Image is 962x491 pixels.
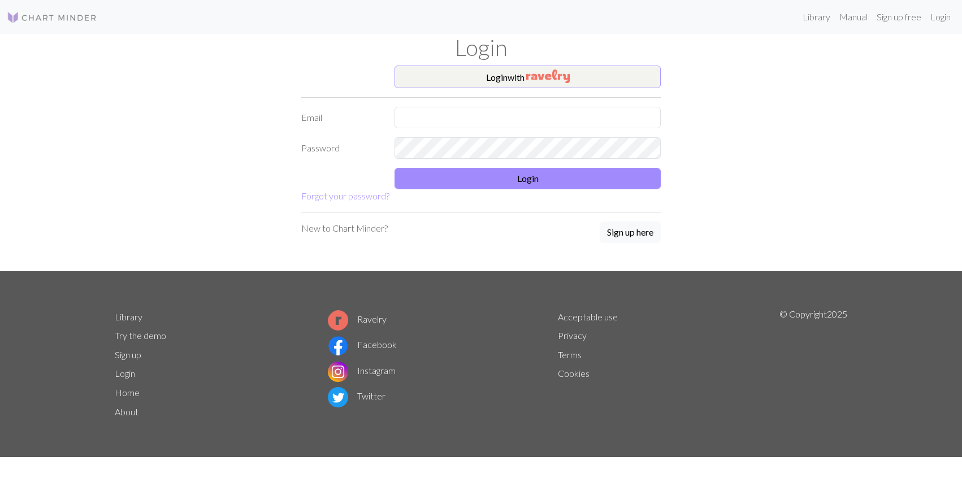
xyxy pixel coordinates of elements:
a: Try the demo [115,330,166,341]
a: Sign up [115,349,141,360]
a: Login [115,368,135,379]
a: Forgot your password? [301,190,389,201]
h1: Login [108,34,854,61]
img: Ravelry [526,69,570,83]
a: Sign up here [600,221,661,244]
img: Instagram logo [328,362,348,382]
a: Home [115,387,140,398]
a: Cookies [558,368,590,379]
img: Facebook logo [328,336,348,356]
p: © Copyright 2025 [779,307,847,422]
label: Email [294,107,388,128]
a: Library [115,311,142,322]
a: Manual [835,6,872,28]
button: Sign up here [600,221,661,243]
a: Terms [558,349,582,360]
a: About [115,406,138,417]
p: New to Chart Minder? [301,221,388,235]
img: Twitter logo [328,387,348,407]
button: Login [395,168,661,189]
a: Ravelry [328,314,387,324]
a: Acceptable use [558,311,618,322]
img: Logo [7,11,97,24]
a: Twitter [328,390,385,401]
a: Privacy [558,330,587,341]
a: Sign up free [872,6,926,28]
a: Instagram [328,365,396,376]
img: Ravelry logo [328,310,348,331]
button: Loginwith [395,66,661,88]
label: Password [294,137,388,159]
a: Login [926,6,955,28]
a: Library [798,6,835,28]
a: Facebook [328,339,397,350]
